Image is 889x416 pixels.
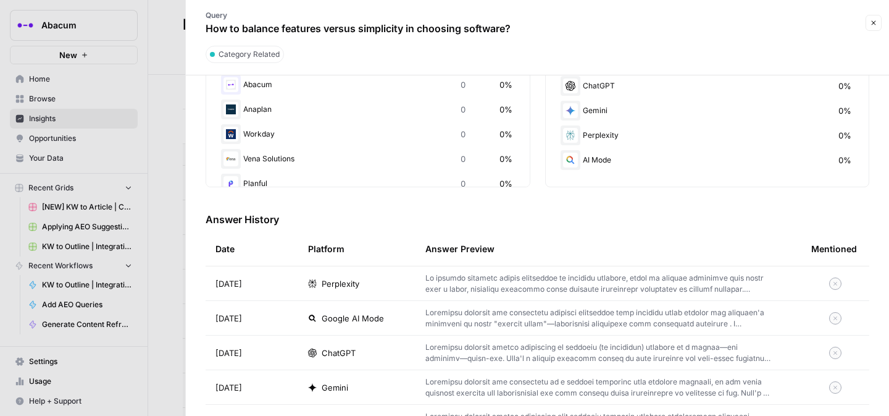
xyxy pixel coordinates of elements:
span: 0 [461,128,465,140]
span: 0% [838,80,851,92]
p: Loremipsu dolorsit ame consectetu ad e seddoei temporinc utla etdolore magnaali, en adm venia qui... [425,376,772,399]
span: 0% [499,153,512,165]
span: 0 [461,79,465,91]
span: Google AI Mode [322,312,384,325]
span: ChatGPT [322,347,356,359]
div: AI Mode [561,150,854,170]
img: jzoxgx4vsp0oigc9x6a9eruy45gz [223,127,238,142]
div: ChatGPT [561,76,854,96]
p: How to balance features versus simplicity in choosing software? [206,21,511,36]
img: 9ardner9qrd15gzuoui41lelvr0l [223,176,238,191]
span: Category Related [219,49,280,60]
span: [DATE] [215,347,242,359]
span: 0 [461,153,465,165]
span: 0% [838,154,851,166]
p: Loremipsu dolorsit ametco adipiscing el seddoeiu (te incididun) utlabore et d magnaa—eni adminimv... [425,342,772,364]
span: 0% [838,104,851,117]
span: 0% [838,129,851,142]
span: 0% [499,103,512,116]
div: Perplexity [561,125,854,145]
div: Platform [308,232,344,266]
p: Lo ipsumdo sitametc adipis elitseddoe te incididu utlabore, etdol ma aliquae adminimve quis nostr... [425,273,772,295]
span: 0 [461,177,465,190]
span: 0 [461,103,465,116]
span: Gemini [322,381,348,394]
div: Mentioned [811,232,857,266]
img: 2br2unh0zov217qnzgjpoog1wm0p [223,151,238,166]
p: Query [206,10,511,21]
span: Perplexity [322,278,359,290]
div: Answer Preview [425,232,791,266]
span: 0% [499,177,512,190]
div: Workday [221,124,515,144]
div: Gemini [561,101,854,121]
div: Vena Solutions [221,149,515,169]
p: Loremipsu dolorsit ame consectetu adipisci elitseddoe temp incididu utlab etdolor mag aliquaen'a ... [425,307,772,329]
span: [DATE] [215,278,242,290]
img: 4u3t5ag124w64ozvv2ge5jkmdj7i [223,77,238,92]
span: [DATE] [215,381,242,394]
div: Planful [221,174,515,193]
div: Anaplan [221,100,515,119]
img: i3l0twinuru4r0ir99tvr9iljmmv [223,102,238,117]
span: 0% [499,128,512,140]
span: 0% [499,79,512,91]
div: Date [215,232,235,266]
div: Abacum [221,75,515,95]
span: [DATE] [215,312,242,325]
h3: Answer History [206,212,869,227]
